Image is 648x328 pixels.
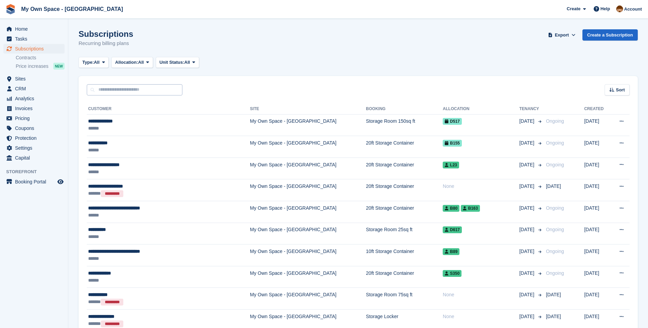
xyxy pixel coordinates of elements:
[519,226,536,233] span: [DATE]
[616,5,623,12] img: Paula Harris
[3,44,65,54] a: menu
[250,179,366,201] td: My Own Space - [GEOGRAPHIC_DATA]
[3,74,65,84] a: menu
[546,162,564,167] span: Ongoing
[547,29,577,41] button: Export
[366,158,443,179] td: 20ft Storage Container
[519,313,536,320] span: [DATE]
[250,223,366,244] td: My Own Space - [GEOGRAPHIC_DATA]
[443,118,462,125] span: D517
[443,183,519,190] div: None
[366,136,443,158] td: 20ft Storage Container
[584,223,610,244] td: [DATE]
[366,201,443,223] td: 20ft Storage Container
[555,32,569,39] span: Export
[519,104,543,115] th: Tenancy
[15,84,56,93] span: CRM
[443,205,459,212] span: B80
[366,244,443,266] td: 10ft Storage Container
[584,114,610,136] td: [DATE]
[79,29,133,39] h1: Subscriptions
[184,59,190,66] span: All
[18,3,126,15] a: My Own Space - [GEOGRAPHIC_DATA]
[519,139,536,147] span: [DATE]
[546,118,564,124] span: Ongoing
[584,104,610,115] th: Created
[519,118,536,125] span: [DATE]
[3,114,65,123] a: menu
[15,143,56,153] span: Settings
[250,201,366,223] td: My Own Space - [GEOGRAPHIC_DATA]
[519,183,536,190] span: [DATE]
[16,62,65,70] a: Price increases NEW
[15,153,56,163] span: Capital
[16,63,49,70] span: Price increases
[443,313,519,320] div: None
[15,177,56,187] span: Booking Portal
[250,266,366,288] td: My Own Space - [GEOGRAPHIC_DATA]
[443,270,461,277] span: S350
[79,40,133,47] p: Recurring billing plans
[3,177,65,187] a: menu
[584,244,610,266] td: [DATE]
[584,288,610,310] td: [DATE]
[15,34,56,44] span: Tasks
[53,63,65,70] div: NEW
[160,59,184,66] span: Unit Status:
[79,57,109,68] button: Type: All
[443,248,459,255] span: B89
[366,114,443,136] td: Storage Room 150sq ft
[115,59,138,66] span: Allocation:
[15,24,56,34] span: Home
[519,248,536,255] span: [DATE]
[584,266,610,288] td: [DATE]
[366,266,443,288] td: 20ft Storage Container
[15,74,56,84] span: Sites
[443,226,462,233] span: D617
[16,55,65,61] a: Contracts
[5,4,16,14] img: stora-icon-8386f47178a22dfd0bd8f6a31ec36ba5ce8667c1dd55bd0f319d3a0aa187defe.svg
[15,133,56,143] span: Protection
[582,29,638,41] a: Create a Subscription
[546,249,564,254] span: Ongoing
[87,104,250,115] th: Customer
[3,94,65,103] a: menu
[461,205,480,212] span: B163
[443,291,519,298] div: None
[443,104,519,115] th: Allocation
[15,114,56,123] span: Pricing
[546,314,561,319] span: [DATE]
[519,291,536,298] span: [DATE]
[94,59,100,66] span: All
[3,104,65,113] a: menu
[546,270,564,276] span: Ongoing
[138,59,144,66] span: All
[250,104,366,115] th: Site
[3,123,65,133] a: menu
[3,133,65,143] a: menu
[546,183,561,189] span: [DATE]
[156,57,199,68] button: Unit Status: All
[15,123,56,133] span: Coupons
[584,136,610,158] td: [DATE]
[250,136,366,158] td: My Own Space - [GEOGRAPHIC_DATA]
[250,114,366,136] td: My Own Space - [GEOGRAPHIC_DATA]
[546,140,564,146] span: Ongoing
[546,227,564,232] span: Ongoing
[111,57,153,68] button: Allocation: All
[601,5,610,12] span: Help
[567,5,580,12] span: Create
[56,178,65,186] a: Preview store
[546,292,561,297] span: [DATE]
[546,205,564,211] span: Ongoing
[6,168,68,175] span: Storefront
[3,34,65,44] a: menu
[3,84,65,93] a: menu
[519,205,536,212] span: [DATE]
[443,162,459,168] span: L23
[624,6,642,13] span: Account
[584,158,610,179] td: [DATE]
[250,288,366,310] td: My Own Space - [GEOGRAPHIC_DATA]
[3,24,65,34] a: menu
[3,143,65,153] a: menu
